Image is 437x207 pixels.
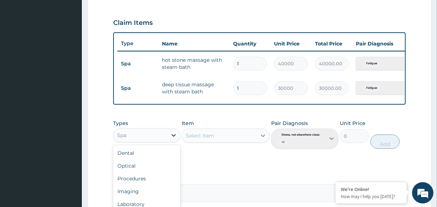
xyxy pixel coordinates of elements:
[230,37,270,51] th: Quantity
[13,36,29,53] img: d_794563401_company_1708531726252_794563401
[117,37,158,50] th: Type
[341,194,401,200] p: How may I help you today?
[113,159,180,172] div: Optical
[271,120,308,127] label: Pair Diagnosis
[113,120,128,126] label: Types
[158,77,230,99] td: deep tissue massage with steam bath
[341,186,401,192] div: We're Online!
[352,37,431,51] th: Pair Diagnosis
[158,37,230,51] th: Name
[113,174,405,180] label: Comment
[117,57,158,70] td: Spa
[117,4,134,21] div: Minimize live chat window
[37,40,120,49] div: Chat with us now
[41,60,98,131] span: We're online!
[182,120,194,127] label: Item
[311,37,352,51] th: Total Price
[370,135,400,149] button: Add
[186,132,214,139] div: Select Item
[340,120,365,127] label: Unit Price
[117,132,126,139] div: Spa
[158,53,230,74] td: hot stone massage with steam bath
[270,37,311,51] th: Unit Price
[117,82,158,95] td: Spa
[113,19,153,27] h3: Claim Items
[113,185,180,198] div: Imaging
[4,135,136,159] textarea: Type your message and hit 'Enter'
[113,172,180,185] div: Procedures
[113,147,180,159] div: Dental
